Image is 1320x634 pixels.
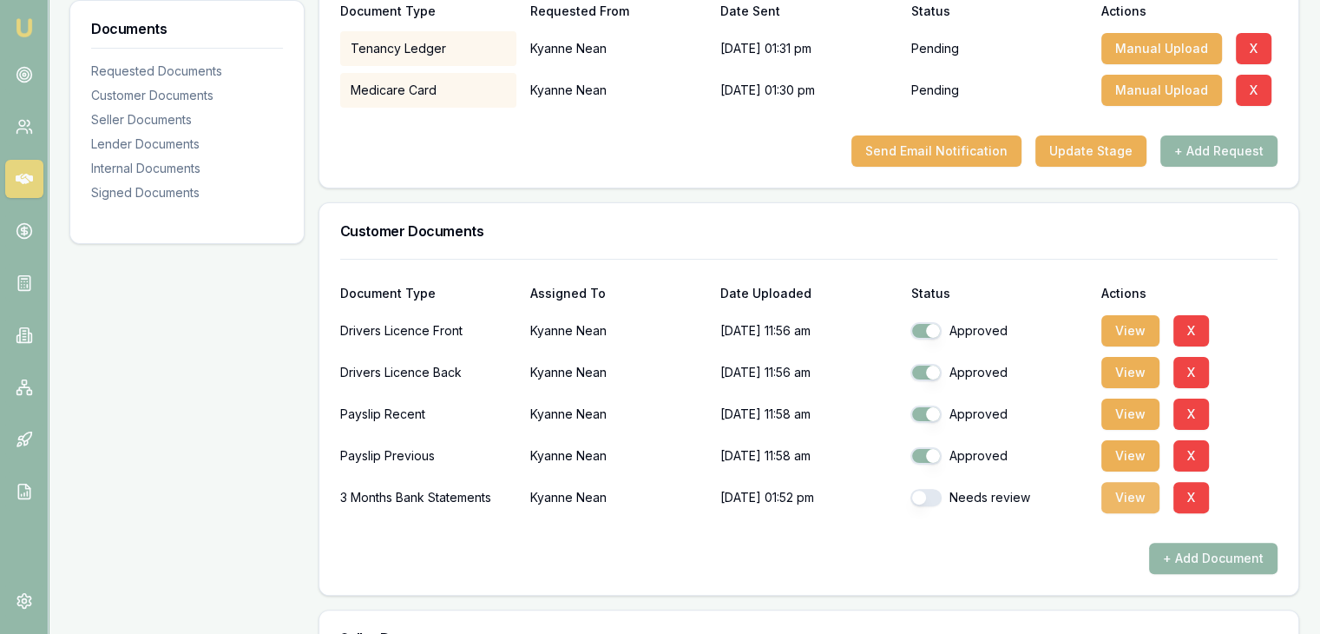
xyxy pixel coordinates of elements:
div: Actions [1101,5,1277,17]
button: View [1101,482,1159,513]
div: Approved [910,406,1087,423]
button: X [1173,482,1209,513]
div: Signed Documents [91,184,283,201]
button: View [1101,399,1159,430]
div: Medicare Card [340,73,516,108]
p: Kyanne Nean [530,439,706,473]
button: + Add Request [1160,135,1277,167]
div: Seller Documents [91,111,283,129]
p: [DATE] 11:56 am [720,355,896,390]
p: Pending [910,82,958,99]
div: Approved [910,322,1087,340]
button: X [1173,315,1209,347]
div: Approved [910,364,1087,381]
p: [DATE] 11:58 am [720,439,896,473]
div: Actions [1101,287,1277,300]
div: Assigned To [530,287,706,300]
div: Requested From [530,5,706,17]
button: Update Stage [1035,135,1146,167]
button: Manual Upload [1101,33,1222,64]
div: Internal Documents [91,160,283,177]
p: [DATE] 11:58 am [720,397,896,432]
div: Document Type [340,287,516,300]
div: Payslip Previous [340,439,516,473]
div: Drivers Licence Front [340,314,516,348]
p: Kyanne Nean [530,480,706,515]
button: X [1173,440,1209,472]
div: Tenancy Ledger [340,31,516,66]
div: Status [910,5,1087,17]
div: Approved [910,447,1087,465]
h3: Documents [91,22,283,36]
div: Lender Documents [91,135,283,153]
p: Kyanne Nean [530,397,706,432]
p: Kyanne Nean [530,73,706,108]
p: Kyanne Nean [530,314,706,348]
div: Status [910,287,1087,300]
div: [DATE] 01:30 pm [720,73,896,108]
div: Document Type [340,5,516,17]
div: Payslip Recent [340,397,516,432]
p: Pending [910,40,958,57]
button: View [1101,357,1159,388]
button: X [1236,75,1271,106]
button: View [1101,315,1159,347]
button: X [1236,33,1271,64]
button: + Add Document [1149,543,1277,574]
button: Manual Upload [1101,75,1222,106]
button: View [1101,440,1159,472]
div: 3 Months Bank Statements [340,480,516,515]
p: Kyanne Nean [530,355,706,390]
button: Send Email Notification [851,135,1021,167]
div: Date Sent [720,5,896,17]
p: [DATE] 01:52 pm [720,480,896,515]
img: emu-icon-u.png [14,17,35,38]
div: Needs review [910,489,1087,506]
div: Requested Documents [91,63,283,80]
button: X [1173,399,1209,430]
div: [DATE] 01:31 pm [720,31,896,66]
p: Kyanne Nean [530,31,706,66]
button: X [1173,357,1209,388]
div: Drivers Licence Back [340,355,516,390]
div: Date Uploaded [720,287,896,300]
h3: Customer Documents [340,224,1277,238]
p: [DATE] 11:56 am [720,314,896,348]
div: Customer Documents [91,87,283,104]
